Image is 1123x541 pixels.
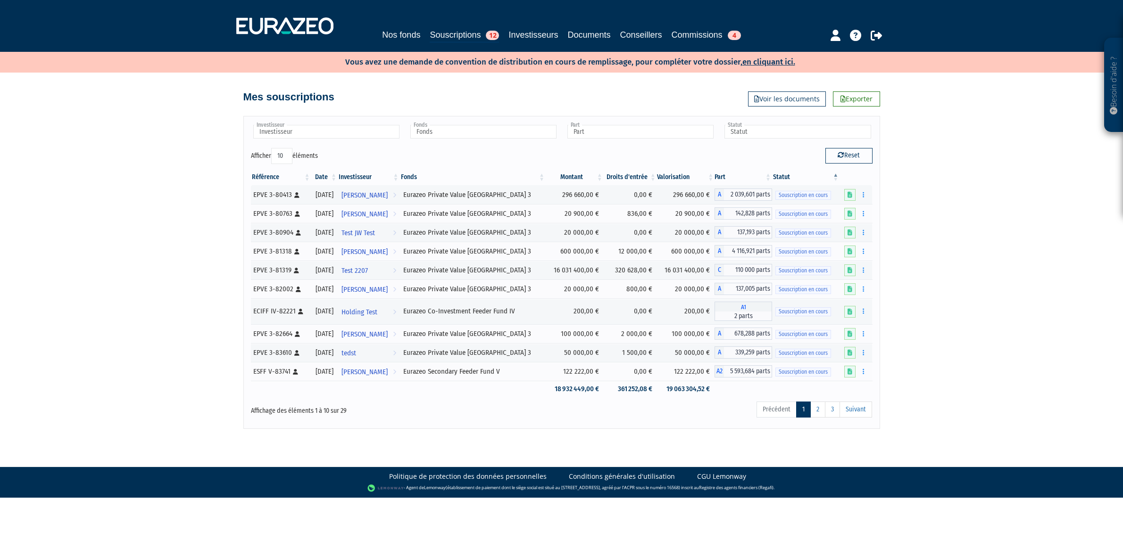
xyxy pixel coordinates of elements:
img: logo-lemonway.png [367,484,404,493]
td: 1 500,00 € [604,343,657,362]
td: 320 628,00 € [604,261,657,279]
span: Souscription en cours [775,266,831,275]
div: A - Eurazeo Private Value Europe 3 [715,189,772,201]
a: [PERSON_NAME] [338,324,399,343]
span: A [715,245,724,257]
td: 18 932 449,00 € [546,381,604,397]
td: 20 000,00 € [546,223,604,242]
div: ESFF V-83741 [253,367,308,377]
a: Commissions4 [672,28,741,41]
i: Voir l'investisseur [393,281,396,298]
div: EPVE 3-80763 [253,209,308,219]
img: 1732889491-logotype_eurazeo_blanc_rvb.png [236,17,333,34]
a: Documents [568,28,611,41]
div: EPVE 3-81318 [253,246,308,256]
span: A [715,283,724,295]
div: A - Eurazeo Private Value Europe 3 [715,245,772,257]
a: Holding Test [338,302,399,321]
td: 19 063 304,52 € [657,381,715,397]
div: Eurazeo Co-Investment Feeder Fund IV [403,306,543,316]
i: [Français] Personne physique [296,287,301,292]
span: Souscription en cours [775,210,831,219]
span: 4 [728,31,741,40]
span: Souscription en cours [775,191,831,200]
a: Souscriptions12 [430,28,499,43]
div: Eurazeo Private Value [GEOGRAPHIC_DATA] 3 [403,190,543,200]
a: Exporter [833,91,880,107]
span: 2 039,601 parts [724,189,772,201]
span: Souscription en cours [775,368,831,377]
th: Référence : activer pour trier la colonne par ordre croissant [251,169,311,185]
div: [DATE] [315,306,334,316]
span: A [715,328,724,340]
a: Registre des agents financiers (Regafi) [699,484,774,491]
td: 0,00 € [604,223,657,242]
td: 600 000,00 € [546,242,604,261]
i: Voir l'investisseur [393,363,396,381]
a: [PERSON_NAME] [338,242,399,261]
td: 20 900,00 € [657,204,715,223]
i: [Français] Personne physique [294,350,299,356]
div: ECIFF IV-82221 [253,306,308,316]
span: A2 [715,365,724,377]
a: Politique de protection des données personnelles [389,472,547,481]
p: Besoin d'aide ? [1108,43,1119,128]
div: A - Eurazeo Private Value Europe 3 [715,207,772,220]
a: Test JW Test [338,223,399,242]
td: 50 000,00 € [546,343,604,362]
label: Afficher éléments [251,148,318,164]
a: 1 [796,402,811,418]
div: EPVE 3-82002 [253,284,308,294]
div: [DATE] [315,265,334,275]
a: Conseillers [620,28,662,41]
a: Nos fonds [382,28,420,41]
td: 600 000,00 € [657,242,715,261]
span: [PERSON_NAME] [341,363,388,381]
td: 20 000,00 € [546,279,604,298]
span: 4 116,921 parts [724,245,772,257]
td: 20 900,00 € [546,204,604,223]
th: Investisseur: activer pour trier la colonne par ordre croissant [338,169,399,185]
div: [DATE] [315,348,334,358]
a: [PERSON_NAME] [338,204,399,223]
div: - Agent de (établissement de paiement dont le siège social est situé au [STREET_ADDRESS], agréé p... [9,484,1114,493]
span: 137,005 parts [724,283,772,295]
button: Reset [825,148,873,163]
div: [DATE] [315,367,334,377]
td: 296 660,00 € [546,185,604,204]
i: Voir l'investisseur [393,224,396,242]
i: [Français] Personne physique [298,309,303,314]
div: [DATE] [315,228,334,238]
td: 0,00 € [604,298,657,324]
div: [DATE] [315,329,334,339]
div: [DATE] [315,190,334,200]
i: [Français] Personne physique [294,249,299,254]
div: EPVE 3-80904 [253,228,308,238]
div: [DATE] [315,209,334,219]
div: EPVE 3-83610 [253,348,308,358]
i: [Français] Personne physique [295,211,300,217]
span: Souscription en cours [775,330,831,339]
div: Eurazeo Private Value [GEOGRAPHIC_DATA] 3 [403,348,543,358]
span: A [715,226,724,238]
i: [Français] Personne physique [295,331,300,337]
th: Date: activer pour trier la colonne par ordre croissant [311,169,338,185]
i: Voir l'investisseur [393,262,396,279]
span: 5 593,684 parts [724,365,772,377]
span: [PERSON_NAME] [341,281,388,298]
div: Affichage des éléments 1 à 10 sur 29 [251,401,502,416]
td: 50 000,00 € [657,343,715,362]
a: en cliquant ici. [742,57,795,67]
span: Holding Test [341,303,377,321]
span: [PERSON_NAME] [341,205,388,223]
div: [DATE] [315,284,334,294]
div: Eurazeo Private Value [GEOGRAPHIC_DATA] 3 [403,209,543,219]
td: 16 031 400,00 € [657,261,715,279]
span: [PERSON_NAME] [341,326,388,343]
td: 122 222,00 € [657,362,715,381]
div: C - Eurazeo Private Value Europe 3 [715,264,772,276]
th: Montant: activer pour trier la colonne par ordre croissant [546,169,604,185]
td: 100 000,00 € [657,324,715,343]
div: Eurazeo Private Value [GEOGRAPHIC_DATA] 3 [403,329,543,339]
a: 3 [825,402,840,418]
